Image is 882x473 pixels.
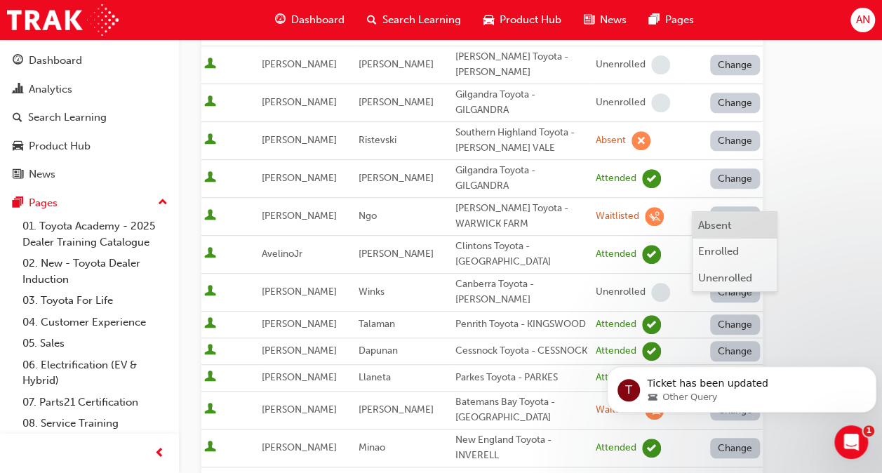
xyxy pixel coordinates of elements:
div: Absent [596,134,626,147]
div: Gilgandra Toyota - GILGANDRA [455,163,590,194]
div: Unenrolled [596,96,646,109]
button: AN [850,8,875,32]
span: [PERSON_NAME] [262,286,337,298]
div: [PERSON_NAME] Toyota - [PERSON_NAME] [455,49,590,81]
span: Ngo [359,210,377,222]
div: Southern Highland Toyota - [PERSON_NAME] VALE [455,125,590,156]
span: pages-icon [13,197,23,210]
span: car-icon [483,11,494,29]
img: Trak [7,4,119,36]
a: 06. Electrification (EV & Hybrid) [17,354,173,392]
span: Pages [665,12,694,28]
button: Absent [693,212,777,239]
div: Enrolled [698,244,739,260]
div: Attended [596,318,636,331]
button: Change [710,55,761,75]
a: 04. Customer Experience [17,312,173,333]
span: User is active [204,95,216,109]
span: [PERSON_NAME] [359,58,434,70]
a: car-iconProduct Hub [472,6,573,34]
span: [PERSON_NAME] [262,441,337,453]
button: Change [710,93,761,113]
span: User is active [204,58,216,72]
span: search-icon [367,11,377,29]
span: User is active [204,344,216,358]
a: Search Learning [6,105,173,131]
span: learningRecordVerb_ATTEND-icon [642,245,661,264]
div: [PERSON_NAME] Toyota - WARWICK FARM [455,201,590,232]
div: Pages [29,195,58,211]
a: 08. Service Training [17,413,173,434]
div: Search Learning [28,109,107,126]
div: Attended [596,248,636,261]
div: Canberra Toyota - [PERSON_NAME] [455,277,590,308]
span: Winks [359,286,385,298]
a: 02. New - Toyota Dealer Induction [17,253,173,290]
div: Dashboard [29,53,82,69]
span: news-icon [584,11,594,29]
a: Analytics [6,76,173,102]
a: News [6,161,173,187]
span: [PERSON_NAME] [359,172,434,184]
span: learningRecordVerb_ATTEND-icon [642,439,661,458]
span: User is active [204,403,216,417]
div: Penrith Toyota - KINGSWOOD [455,317,590,333]
span: guage-icon [13,55,23,67]
button: Pages [6,190,173,216]
a: guage-iconDashboard [264,6,356,34]
span: news-icon [13,168,23,181]
span: User is active [204,247,216,261]
span: pages-icon [649,11,660,29]
span: [PERSON_NAME] [262,210,337,222]
span: [PERSON_NAME] [262,96,337,108]
a: search-iconSearch Learning [356,6,472,34]
span: [PERSON_NAME] [262,172,337,184]
span: learningRecordVerb_ATTEND-icon [642,315,661,334]
span: learningRecordVerb_ABSENT-icon [632,131,650,150]
div: Product Hub [29,138,91,154]
div: Cessnock Toyota - CESSNOCK [455,343,590,359]
button: Unenrolled [693,265,777,291]
span: AvelinoJr [262,248,302,260]
span: Dashboard [291,12,345,28]
span: User is active [204,371,216,385]
span: [PERSON_NAME] [262,404,337,415]
span: [PERSON_NAME] [262,58,337,70]
div: News [29,166,55,182]
span: Search Learning [382,12,461,28]
a: pages-iconPages [638,6,705,34]
iframe: Intercom live chat [834,425,868,459]
div: Clintons Toyota - [GEOGRAPHIC_DATA] [455,239,590,270]
div: Attended [596,345,636,358]
a: 01. Toyota Academy - 2025 Dealer Training Catalogue [17,215,173,253]
iframe: Intercom notifications message [601,337,882,435]
span: chart-icon [13,84,23,96]
span: learningRecordVerb_NONE-icon [651,93,670,112]
div: Attended [596,371,636,385]
span: Llaneta [359,371,391,383]
span: User is active [204,133,216,147]
span: [PERSON_NAME] [262,345,337,357]
span: prev-icon [154,445,165,462]
span: [PERSON_NAME] [262,318,337,330]
button: Change [710,314,761,335]
a: 07. Parts21 Certification [17,392,173,413]
span: User is active [204,171,216,185]
span: User is active [204,285,216,299]
div: New England Toyota - INVERELL [455,432,590,464]
div: Gilgandra Toyota - GILGANDRA [455,87,590,119]
span: guage-icon [275,11,286,29]
a: 03. Toyota For Life [17,290,173,312]
span: Product Hub [500,12,561,28]
div: Waitlisted [596,404,639,417]
div: Unenrolled [698,270,752,286]
div: Waitlisted [596,210,639,223]
button: Change [710,206,761,227]
div: Unenrolled [596,286,646,299]
a: Dashboard [6,48,173,74]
